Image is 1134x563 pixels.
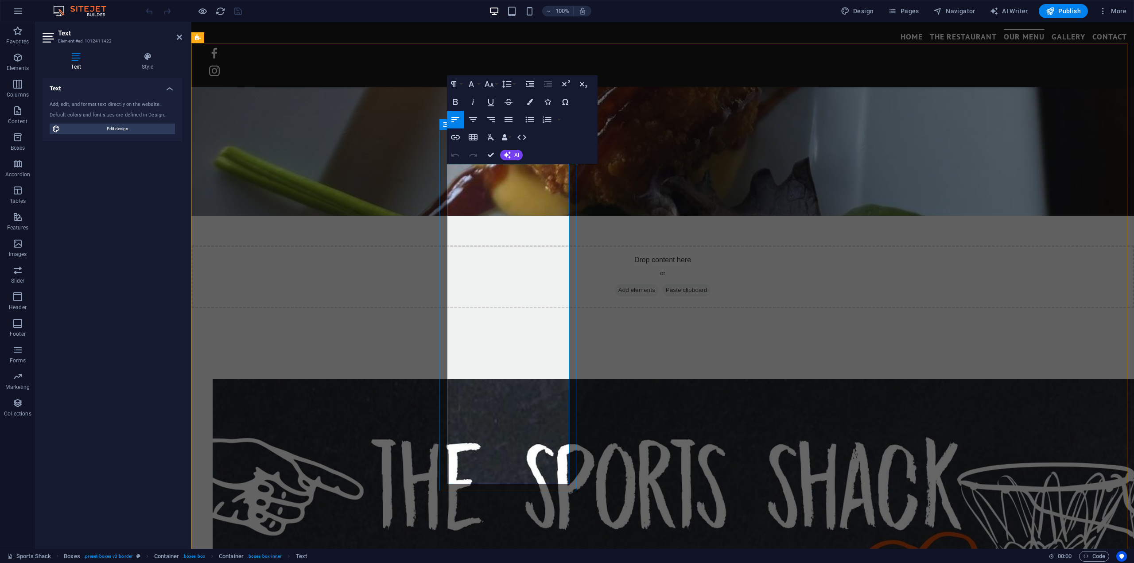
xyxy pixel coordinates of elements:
[471,262,520,274] span: Paste clipboard
[7,65,29,72] p: Elements
[1064,553,1065,559] span: :
[521,93,538,111] button: Colors
[1079,551,1109,562] button: Code
[500,75,517,93] button: Line Height
[136,554,140,559] i: This element is a customizable preset
[500,150,523,160] button: AI
[10,330,26,338] p: Footer
[9,304,27,311] p: Header
[930,4,979,18] button: Navigator
[447,128,464,146] button: Insert Link
[522,75,539,93] button: Increase Indent
[841,7,874,16] span: Design
[10,198,26,205] p: Tables
[219,551,244,562] span: Click to select. Double-click to edit
[1058,551,1072,562] span: 00 00
[1049,551,1072,562] h6: Session time
[10,357,26,364] p: Forms
[183,551,205,562] span: . boxes-box
[43,52,113,71] h4: Text
[575,75,592,93] button: Subscript
[500,93,517,111] button: Strikethrough
[58,37,164,45] h3: Element #ed-1012411422
[8,118,27,125] p: Content
[50,112,175,119] div: Default colors and font sizes are defined in Design.
[465,75,482,93] button: Font Family
[6,38,29,45] p: Favorites
[482,93,499,111] button: Underline (Ctrl+U)
[113,52,182,71] h4: Style
[555,111,563,128] button: Ordered List
[50,124,175,134] button: Edit design
[7,224,28,231] p: Features
[465,128,482,146] button: Insert Table
[215,6,225,16] button: reload
[933,7,975,16] span: Navigator
[579,7,586,15] i: On resize automatically adjust zoom level to fit chosen device.
[447,111,464,128] button: Align Left
[500,128,513,146] button: Data Bindings
[296,551,307,562] span: Click to select. Double-click to edit
[84,551,133,562] span: . preset-boxes-v3-border
[514,152,519,158] span: AI
[11,144,25,151] p: Boxes
[884,4,922,18] button: Pages
[247,551,282,562] span: . boxes-box-inner
[990,7,1028,16] span: AI Writer
[837,4,878,18] div: Design (Ctrl+Alt+Y)
[43,78,182,94] h4: Text
[557,93,574,111] button: Special Characters
[63,124,172,134] span: Edit design
[500,111,517,128] button: Align Justify
[423,262,467,274] span: Add elements
[837,4,878,18] button: Design
[1039,4,1088,18] button: Publish
[447,93,464,111] button: Bold (Ctrl+B)
[482,146,499,164] button: Confirm (Ctrl+⏎)
[465,111,482,128] button: Align Center
[4,410,31,417] p: Collections
[1046,7,1081,16] span: Publish
[513,128,530,146] button: HTML
[557,75,574,93] button: Superscript
[986,4,1032,18] button: AI Writer
[58,29,182,37] h2: Text
[7,91,29,98] p: Columns
[1116,551,1127,562] button: Usercentrics
[51,6,117,16] img: Editor Logo
[1099,7,1126,16] span: More
[154,551,179,562] span: Click to select. Double-click to edit
[64,551,307,562] nav: breadcrumb
[540,75,556,93] button: Decrease Indent
[64,551,80,562] span: Click to select. Double-click to edit
[50,101,175,109] div: Add, edit, and format text directly on the website.
[5,384,30,391] p: Marketing
[197,6,208,16] button: Click here to leave preview mode and continue editing
[9,251,27,258] p: Images
[482,111,499,128] button: Align Right
[11,277,25,284] p: Slider
[5,171,30,178] p: Accordion
[482,128,499,146] button: Clear Formatting
[7,551,51,562] a: Click to cancel selection. Double-click to open Pages
[447,146,464,164] button: Undo (Ctrl+Z)
[888,7,919,16] span: Pages
[1083,551,1105,562] span: Code
[1095,4,1130,18] button: More
[539,93,556,111] button: Icons
[542,6,574,16] button: 100%
[465,146,482,164] button: Redo (Ctrl+Shift+Z)
[215,6,225,16] i: Reload page
[465,93,482,111] button: Italic (Ctrl+I)
[482,75,499,93] button: Font Size
[539,111,555,128] button: Ordered List
[521,111,538,128] button: Unordered List
[555,6,570,16] h6: 100%
[447,75,464,93] button: Paragraph Format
